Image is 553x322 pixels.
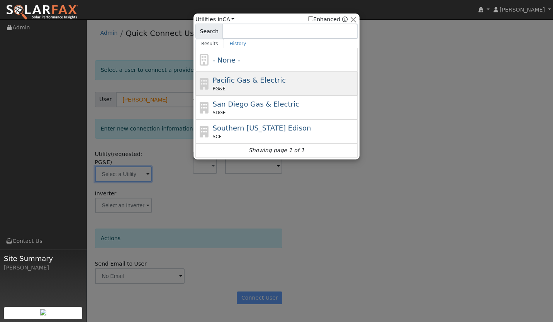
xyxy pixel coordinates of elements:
span: - None - [213,56,240,64]
span: Site Summary [4,253,83,264]
a: History [224,39,252,48]
label: Enhanced [308,15,340,24]
span: Show enhanced providers [308,15,348,24]
i: Showing page 1 of 1 [249,146,304,154]
a: Results [195,39,224,48]
span: SCE [213,133,222,140]
span: Utilities in [195,15,234,24]
img: SolarFax [6,4,78,20]
div: [PERSON_NAME] [4,264,83,272]
span: Search [195,24,223,39]
span: [PERSON_NAME] [500,7,545,13]
span: Pacific Gas & Electric [213,76,286,84]
span: SDGE [213,109,226,116]
span: PG&E [213,85,226,92]
a: CA [222,16,234,22]
img: retrieve [40,309,46,315]
input: Enhanced [308,16,313,21]
span: Southern [US_STATE] Edison [213,124,311,132]
a: Enhanced Providers [342,16,348,22]
span: San Diego Gas & Electric [213,100,299,108]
